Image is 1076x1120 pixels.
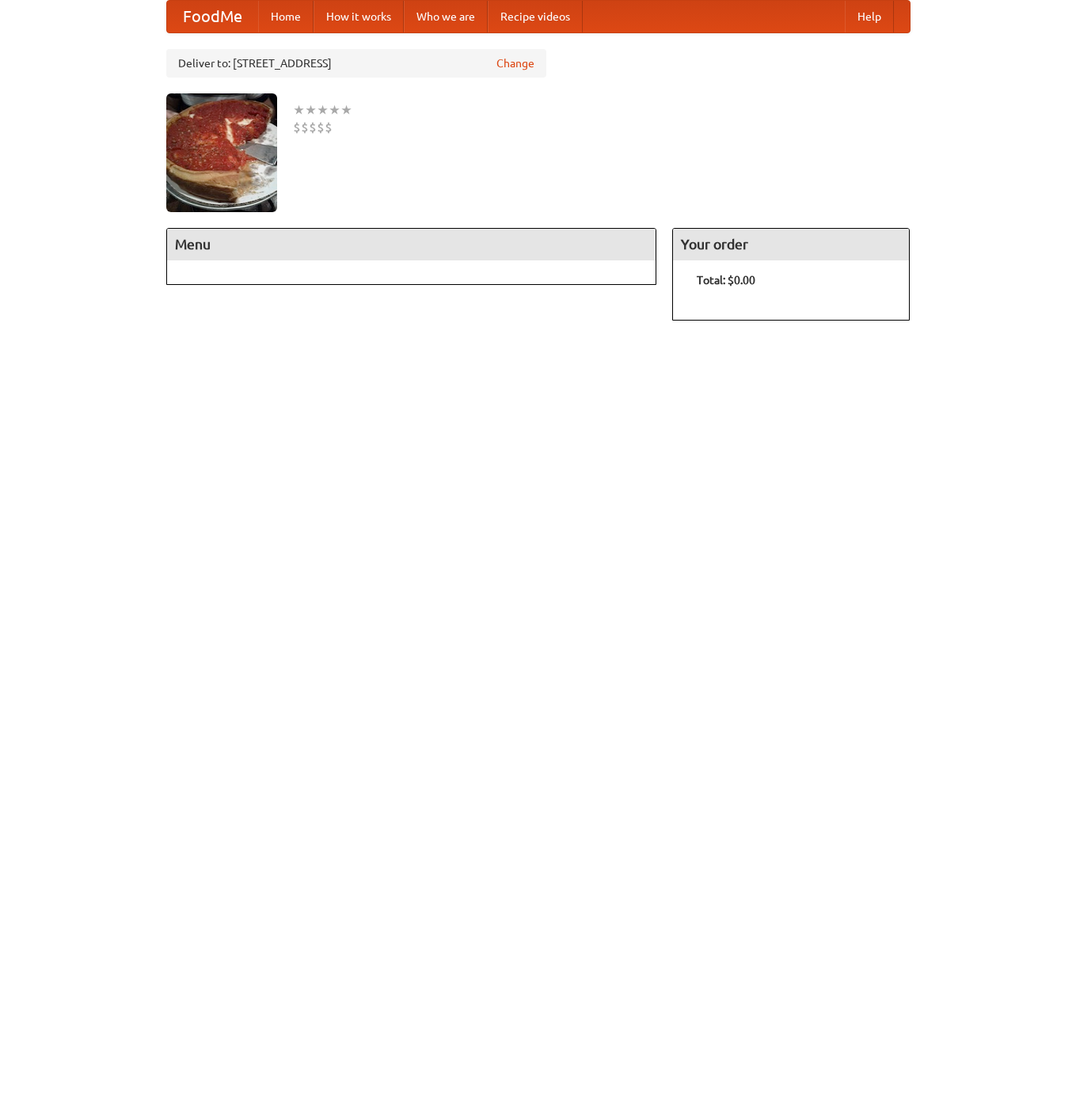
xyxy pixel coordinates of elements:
img: angular.jpg [166,93,277,212]
li: $ [317,119,325,136]
li: ★ [317,101,329,119]
li: $ [325,119,333,136]
a: Help [845,1,894,32]
li: $ [293,119,301,136]
b: Total: $0.00 [697,274,755,287]
a: Home [258,1,314,32]
h4: Your order [673,229,909,260]
li: ★ [340,101,352,119]
a: Change [496,55,534,71]
a: Recipe videos [488,1,583,32]
a: Who we are [404,1,488,32]
li: $ [309,119,317,136]
li: ★ [293,101,305,119]
li: ★ [305,101,317,119]
li: ★ [329,101,340,119]
li: $ [301,119,309,136]
div: Deliver to: [STREET_ADDRESS] [166,49,546,78]
a: FoodMe [167,1,258,32]
h4: Menu [167,229,656,260]
a: How it works [314,1,404,32]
